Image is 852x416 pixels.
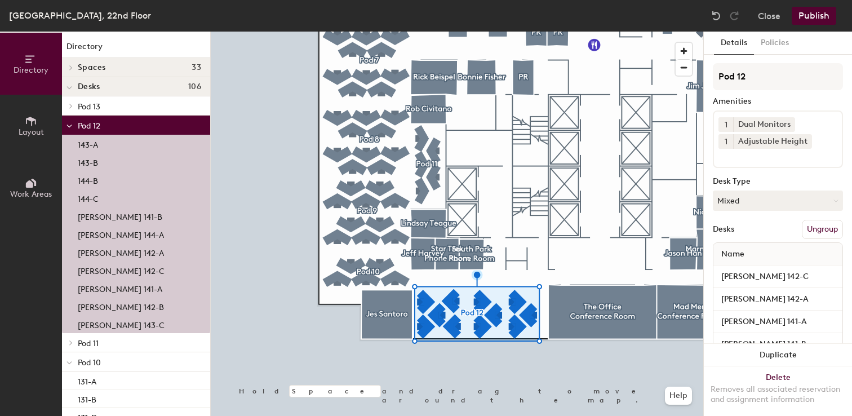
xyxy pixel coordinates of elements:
[716,269,840,285] input: Unnamed desk
[192,63,201,72] span: 33
[78,137,98,150] p: 143-A
[733,134,812,149] div: Adjustable Height
[725,136,727,148] span: 1
[718,117,733,132] button: 1
[665,387,692,405] button: Help
[716,291,840,307] input: Unnamed desk
[714,32,754,55] button: Details
[78,358,101,368] span: Pod 10
[78,339,99,348] span: Pod 11
[711,10,722,21] img: Undo
[704,366,852,416] button: DeleteRemoves all associated reservation and assignment information
[188,82,201,91] span: 106
[78,227,164,240] p: [PERSON_NAME] 144-A
[733,117,795,132] div: Dual Monitors
[711,384,845,405] div: Removes all associated reservation and assignment information
[78,299,164,312] p: [PERSON_NAME] 142-B
[754,32,796,55] button: Policies
[78,102,100,112] span: Pod 13
[713,97,843,106] div: Amenities
[78,281,162,294] p: [PERSON_NAME] 141-A
[78,245,164,258] p: [PERSON_NAME] 142-A
[718,134,733,149] button: 1
[78,392,96,405] p: 131-B
[729,10,740,21] img: Redo
[78,121,100,131] span: Pod 12
[78,209,162,222] p: [PERSON_NAME] 141-B
[78,263,165,276] p: [PERSON_NAME] 142-C
[62,41,210,58] h1: Directory
[19,127,44,137] span: Layout
[704,344,852,366] button: Duplicate
[78,317,165,330] p: [PERSON_NAME] 143-C
[802,220,843,239] button: Ungroup
[78,63,106,72] span: Spaces
[78,173,98,186] p: 144-B
[78,82,100,91] span: Desks
[78,374,96,387] p: 131-A
[792,7,836,25] button: Publish
[713,191,843,211] button: Mixed
[725,119,727,131] span: 1
[716,337,840,352] input: Unnamed desk
[78,191,99,204] p: 144-C
[10,189,52,199] span: Work Areas
[9,8,151,23] div: [GEOGRAPHIC_DATA], 22nd Floor
[716,314,840,330] input: Unnamed desk
[14,65,48,75] span: Directory
[713,225,734,234] div: Desks
[713,177,843,186] div: Desk Type
[758,7,780,25] button: Close
[716,244,750,264] span: Name
[78,155,98,168] p: 143-B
